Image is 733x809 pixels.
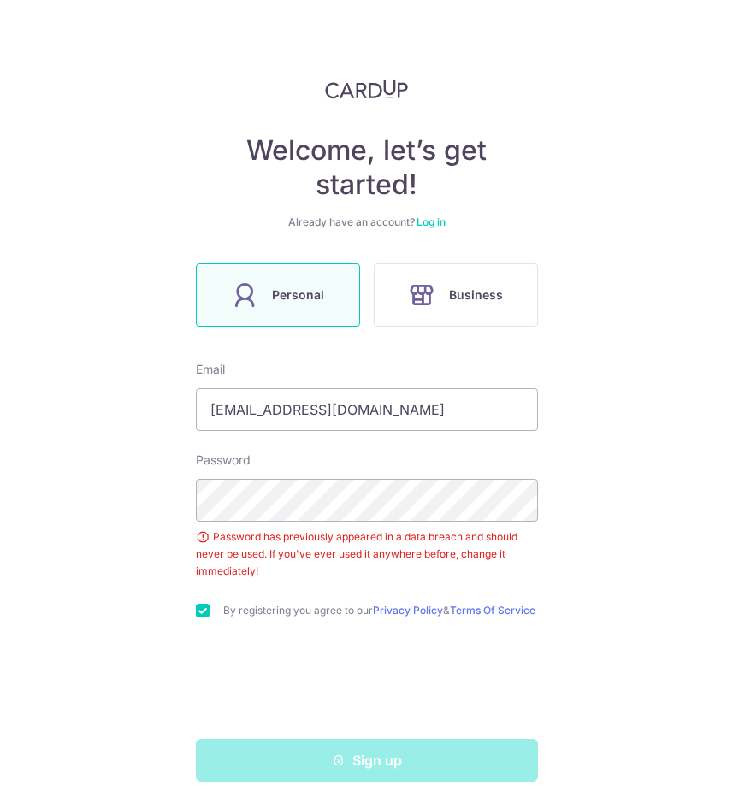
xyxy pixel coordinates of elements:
[367,263,545,327] a: Business
[196,361,225,378] label: Email
[449,285,503,305] span: Business
[196,529,538,580] div: Password has previously appeared in a data breach and should never be used. If you've ever used i...
[325,79,409,99] img: CardUp Logo
[272,285,324,305] span: Personal
[189,263,367,327] a: Personal
[450,604,535,617] a: Terms Of Service
[196,388,538,431] input: Enter your Email
[196,452,251,469] label: Password
[196,216,538,229] div: Already have an account?
[223,604,538,617] label: By registering you agree to our &
[373,604,443,617] a: Privacy Policy
[417,216,446,228] a: Log in
[237,652,497,718] iframe: reCAPTCHA
[196,133,538,202] h4: Welcome, let’s get started!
